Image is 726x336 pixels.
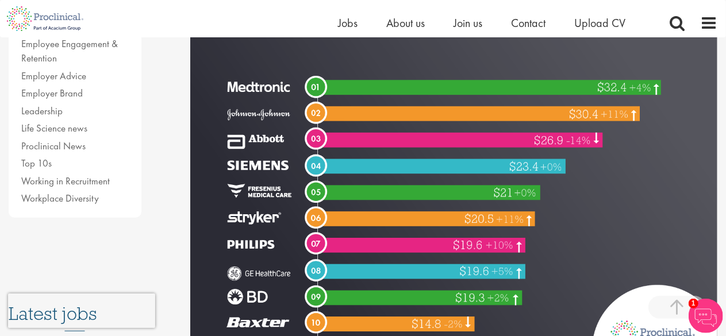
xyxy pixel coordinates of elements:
a: Employer Advice [21,69,86,82]
img: Chatbot [689,299,723,333]
a: Top 10s [21,157,52,169]
span: 1 [689,299,698,308]
a: Leadership [21,105,63,117]
h3: Latest jobs [9,275,141,331]
a: Workplace Diversity [21,192,99,204]
a: Working in Recruitment [21,175,110,187]
a: Upload CV [574,16,625,30]
a: Jobs [338,16,358,30]
a: Proclinical News [21,140,86,152]
a: Contact [511,16,546,30]
a: Employer Brand [21,87,83,99]
iframe: reCAPTCHA [8,293,155,328]
a: Life Science news [21,122,87,134]
a: About us [386,16,425,30]
a: Join us [454,16,482,30]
